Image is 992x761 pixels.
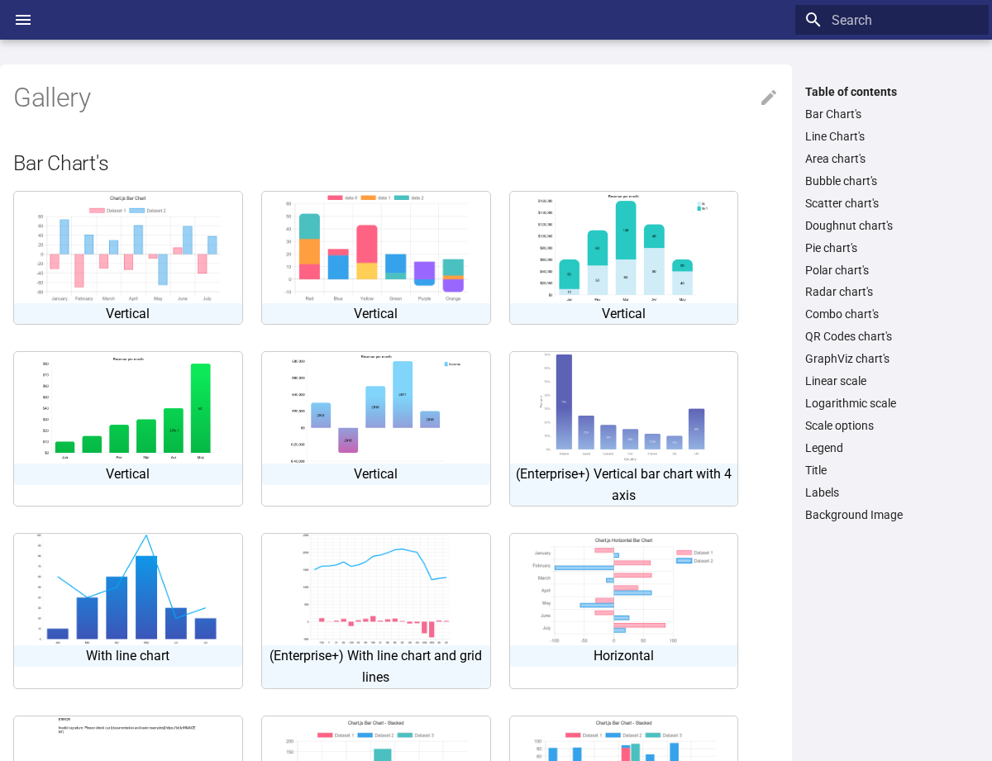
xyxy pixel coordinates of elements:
p: Horizontal [510,645,738,667]
p: (Enterprise+) With line chart and grid lines [262,645,490,687]
p: Vertical [14,464,242,485]
a: GraphViz chart's [805,351,979,366]
a: (Enterprise+) Vertical bar chart with 4 axis [509,351,739,507]
p: Vertical [262,464,490,485]
a: Vertical [13,351,243,507]
a: Legend [805,440,979,455]
a: With line chart [13,533,243,688]
a: Logarithmic scale [805,396,979,411]
img: chart [537,352,710,464]
nav: Table of contents [795,84,989,522]
a: Pie chart's [805,240,979,255]
a: QR Codes chart's [805,329,979,344]
a: Vertical [261,351,491,507]
img: 2.8.0 [531,534,717,645]
p: (Enterprise+) Vertical bar chart with 4 axis [510,464,738,506]
a: Radar chart's [805,284,979,299]
a: Background Image [805,507,979,522]
a: Bubble chart's [805,174,979,188]
a: Title [805,463,979,478]
a: Line Chart's [805,129,979,144]
a: Scale options [805,418,979,433]
a: Vertical [261,191,491,326]
h1: Gallery [13,81,779,116]
img: 2.8.0 [283,192,469,303]
h2: Bar Chart's [13,149,779,178]
img: chart [36,534,222,645]
a: Vertical [13,191,243,326]
a: Linear scale [805,373,979,388]
a: Polar chart's [805,263,979,278]
a: Combo chart's [805,307,979,321]
a: Horizontal [509,533,739,688]
p: Vertical [262,303,490,325]
a: Bar Chart's [805,107,979,121]
a: Scatter chart's [805,196,979,211]
img: chart [41,352,215,464]
input: Search [795,5,989,35]
p: Vertical [510,303,738,325]
p: Vertical [14,303,242,325]
a: (Enterprise+) With line chart and grid lines [261,533,491,688]
img: chart [289,352,463,464]
a: Labels [805,485,979,500]
img: chart [537,192,710,303]
img: 2.8.0 [35,192,221,303]
a: Vertical [509,191,739,326]
img: chart [302,534,451,645]
a: Doughnut chart's [805,218,979,233]
label: Table of contents [795,84,989,99]
a: Area chart's [805,151,979,166]
p: With line chart [14,645,242,667]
